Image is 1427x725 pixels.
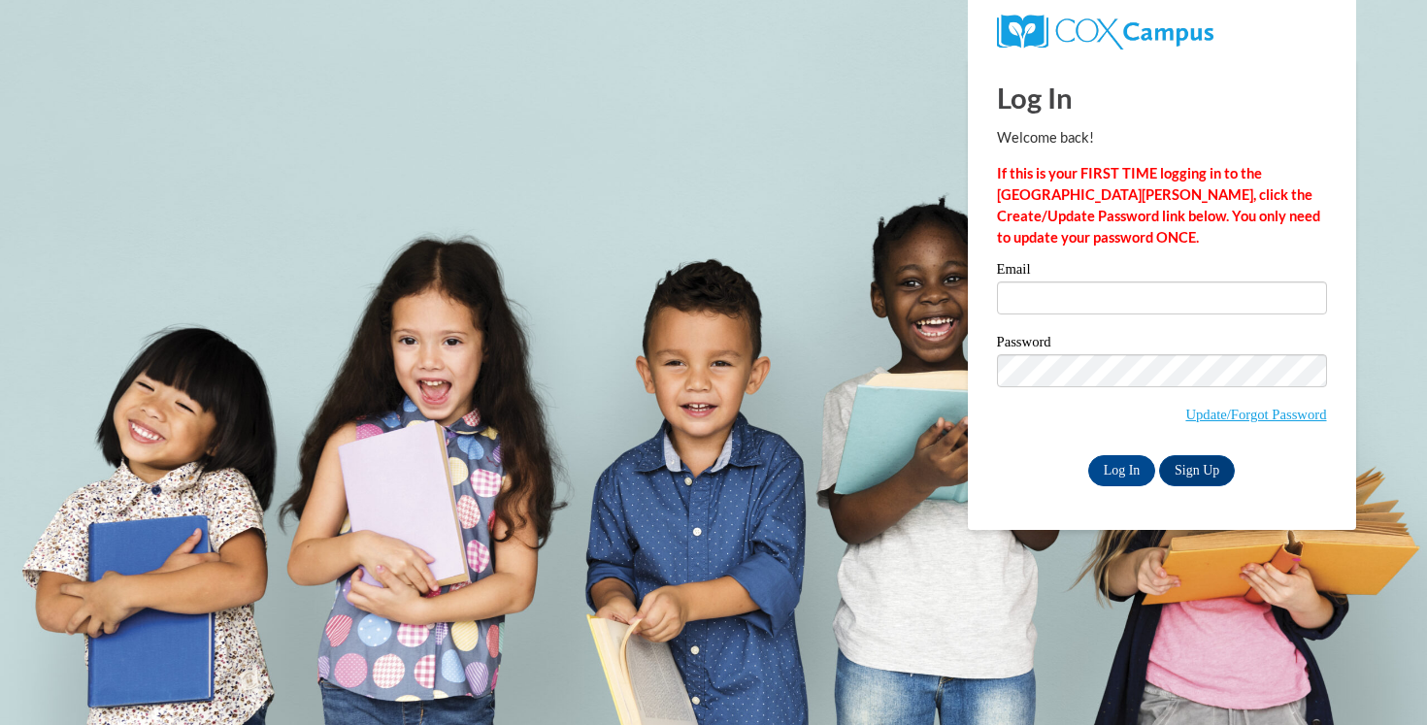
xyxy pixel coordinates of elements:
a: Sign Up [1159,455,1235,486]
p: Welcome back! [997,127,1327,148]
strong: If this is your FIRST TIME logging in to the [GEOGRAPHIC_DATA][PERSON_NAME], click the Create/Upd... [997,165,1320,246]
a: Update/Forgot Password [1185,407,1326,422]
img: COX Campus [997,15,1213,49]
label: Password [997,335,1327,354]
label: Email [997,262,1327,281]
h1: Log In [997,78,1327,117]
a: COX Campus [997,22,1213,39]
input: Log In [1088,455,1156,486]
